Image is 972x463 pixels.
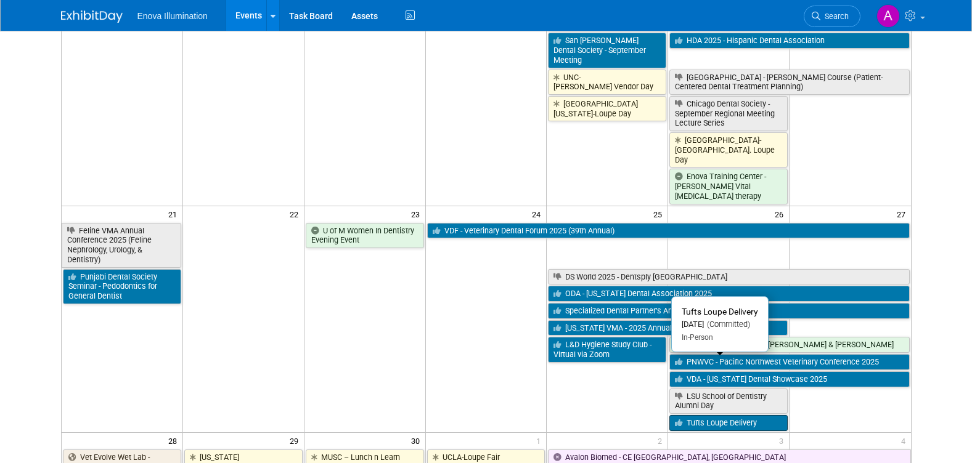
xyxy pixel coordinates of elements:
a: Feline VMA Annual Conference 2025 (Feline Nephrology, Urology, & Dentistry) [62,223,181,268]
span: 23 [410,206,425,222]
span: 26 [774,206,789,222]
a: Chicago Dental Society - September Regional Meeting Lecture Series [669,96,788,131]
a: PNWVC - Pacific Northwest Veterinary Conference 2025 [669,354,909,370]
a: [GEOGRAPHIC_DATA] - [PERSON_NAME] Course (Patient-Centered Dental Treatment Planning) [669,70,909,95]
span: 30 [410,433,425,448]
a: [GEOGRAPHIC_DATA]-[GEOGRAPHIC_DATA]. Loupe Day [669,132,788,167]
a: VDF - Veterinary Dental Forum 2025 (39th Annual) [427,223,910,239]
span: 24 [531,206,546,222]
span: 1 [535,433,546,448]
span: Tufts Loupe Delivery [682,307,758,316]
a: VDA - [US_STATE] Dental Showcase 2025 [669,371,909,387]
img: ExhibitDay [61,10,123,23]
span: 29 [288,433,304,448]
a: Enova Training Center - [PERSON_NAME] Vital [MEDICAL_DATA] therapy [669,169,788,204]
a: Punjabi Dental Society Seminar - Pedodontics for General Dentist [63,269,181,304]
a: [GEOGRAPHIC_DATA][US_STATE]-Loupe Day [548,96,666,121]
a: Enova Training Center - [PERSON_NAME] & [PERSON_NAME] [669,337,909,353]
a: Specialized Dental Partner’s Annual Vision Summit [548,303,909,319]
span: 27 [896,206,911,222]
a: ODA - [US_STATE] Dental Association 2025 [548,286,909,302]
a: L&D Hygiene Study Club - Virtual via Zoom [548,337,666,362]
span: (Committed) [704,320,750,329]
span: Search [820,12,849,21]
span: In-Person [682,333,713,342]
span: 21 [167,206,182,222]
a: HDA 2025 - Hispanic Dental Association [669,33,909,49]
a: DS World 2025 - Dentsply [GEOGRAPHIC_DATA] [548,269,909,285]
a: Search [804,6,860,27]
a: San [PERSON_NAME] Dental Society - September Meeting [548,33,666,68]
span: 4 [900,433,911,448]
a: LSU School of Dentistry Alumni Day [669,389,788,414]
span: 28 [167,433,182,448]
span: Enova Illumination [137,11,208,21]
span: 3 [778,433,789,448]
a: [US_STATE] VMA - 2025 Annual Meeting [548,320,788,336]
span: 2 [656,433,668,448]
div: [DATE] [682,320,758,330]
a: U of M Women In Dentistry Evening Event [306,223,424,248]
a: Tufts Loupe Delivery [669,415,788,431]
a: UNC-[PERSON_NAME] Vendor Day [548,70,666,95]
img: Andrea Miller [876,4,900,28]
span: 22 [288,206,304,222]
span: 25 [652,206,668,222]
